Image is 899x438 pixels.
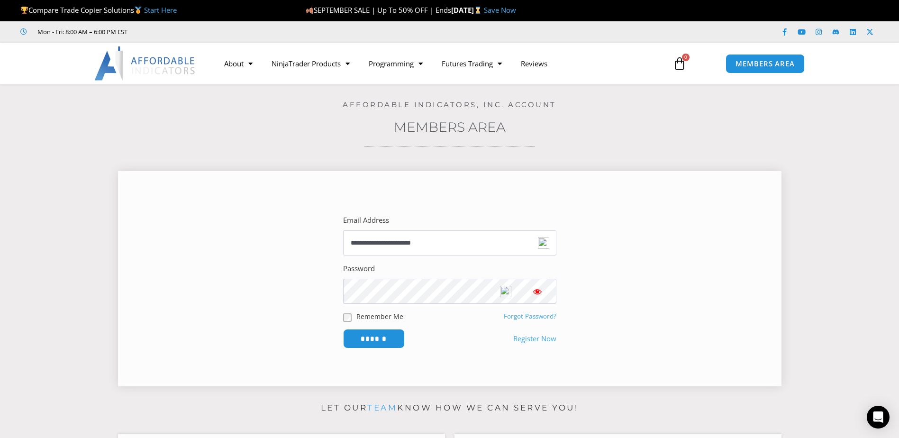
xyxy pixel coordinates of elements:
[659,50,700,77] a: 0
[511,53,557,74] a: Reviews
[215,53,262,74] a: About
[20,5,177,15] span: Compare Trade Copier Solutions
[736,60,795,67] span: MEMBERS AREA
[538,237,549,249] img: npw-badge-icon-locked.svg
[135,7,142,14] img: 🥇
[367,403,397,412] a: team
[141,27,283,36] iframe: Customer reviews powered by Trustpilot
[118,401,781,416] p: Let our know how we can serve you!
[474,7,481,14] img: ⌛
[306,7,313,14] img: 🍂
[359,53,432,74] a: Programming
[306,5,451,15] span: SEPTEMBER SALE | Up To 50% OFF | Ends
[451,5,484,15] strong: [DATE]
[513,332,556,346] a: Register Now
[343,214,389,227] label: Email Address
[504,312,556,320] a: Forgot Password?
[518,279,556,304] button: Show password
[343,100,556,109] a: Affordable Indicators, Inc. Account
[726,54,805,73] a: MEMBERS AREA
[682,54,690,61] span: 0
[215,53,662,74] nav: Menu
[262,53,359,74] a: NinjaTrader Products
[94,46,196,81] img: LogoAI | Affordable Indicators – NinjaTrader
[484,5,516,15] a: Save Now
[21,7,28,14] img: 🏆
[432,53,511,74] a: Futures Trading
[867,406,890,429] div: Open Intercom Messenger
[144,5,177,15] a: Start Here
[394,119,506,135] a: Members Area
[356,311,403,321] label: Remember Me
[35,26,127,37] span: Mon - Fri: 8:00 AM – 6:00 PM EST
[343,262,375,275] label: Password
[500,286,511,297] img: npw-badge-icon-locked.svg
